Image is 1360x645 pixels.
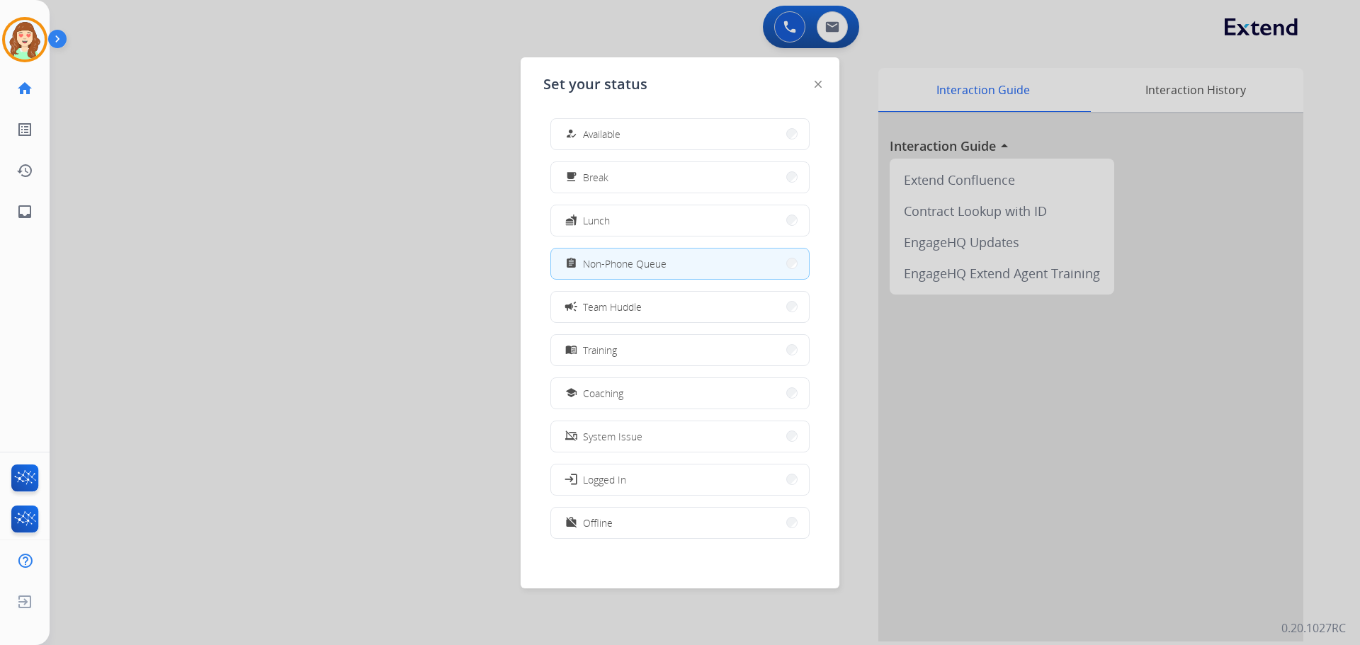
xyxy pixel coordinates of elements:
[16,162,33,179] mat-icon: history
[5,20,45,59] img: avatar
[551,421,809,452] button: System Issue
[565,171,577,183] mat-icon: free_breakfast
[565,215,577,227] mat-icon: fastfood
[16,203,33,220] mat-icon: inbox
[583,343,617,358] span: Training
[16,80,33,97] mat-icon: home
[583,472,626,487] span: Logged In
[583,170,608,185] span: Break
[565,387,577,399] mat-icon: school
[1281,620,1346,637] p: 0.20.1027RC
[565,517,577,529] mat-icon: work_off
[815,81,822,88] img: close-button
[565,258,577,270] mat-icon: assignment
[583,127,620,142] span: Available
[543,74,647,94] span: Set your status
[583,515,613,530] span: Offline
[565,344,577,356] mat-icon: menu_book
[551,378,809,409] button: Coaching
[564,299,578,314] mat-icon: campaign
[551,464,809,495] button: Logged In
[16,121,33,138] mat-icon: list_alt
[583,256,667,271] span: Non-Phone Queue
[565,128,577,140] mat-icon: how_to_reg
[551,508,809,538] button: Offline
[551,292,809,322] button: Team Huddle
[551,335,809,365] button: Training
[583,429,642,444] span: System Issue
[551,205,809,236] button: Lunch
[551,119,809,149] button: Available
[551,249,809,279] button: Non-Phone Queue
[583,299,642,314] span: Team Huddle
[583,213,610,228] span: Lunch
[565,430,577,443] mat-icon: phonelink_off
[564,472,578,486] mat-icon: login
[551,162,809,193] button: Break
[583,386,623,401] span: Coaching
